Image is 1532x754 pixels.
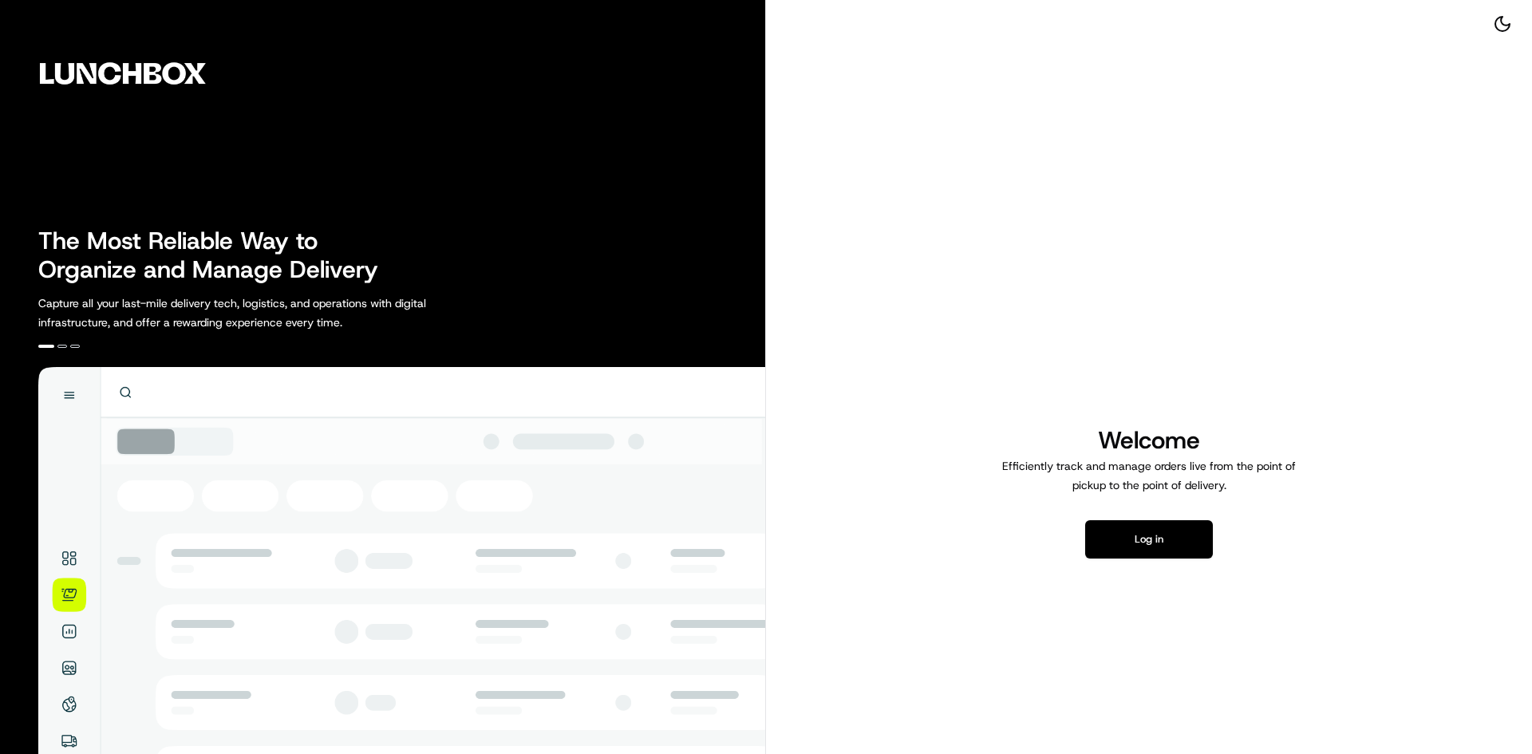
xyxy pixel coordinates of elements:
button: Log in [1085,520,1213,559]
h2: The Most Reliable Way to Organize and Manage Delivery [38,227,396,284]
h1: Welcome [996,424,1302,456]
p: Capture all your last-mile delivery tech, logistics, and operations with digital infrastructure, ... [38,294,498,332]
p: Efficiently track and manage orders live from the point of pickup to the point of delivery. [996,456,1302,495]
img: Company Logo [10,10,236,137]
